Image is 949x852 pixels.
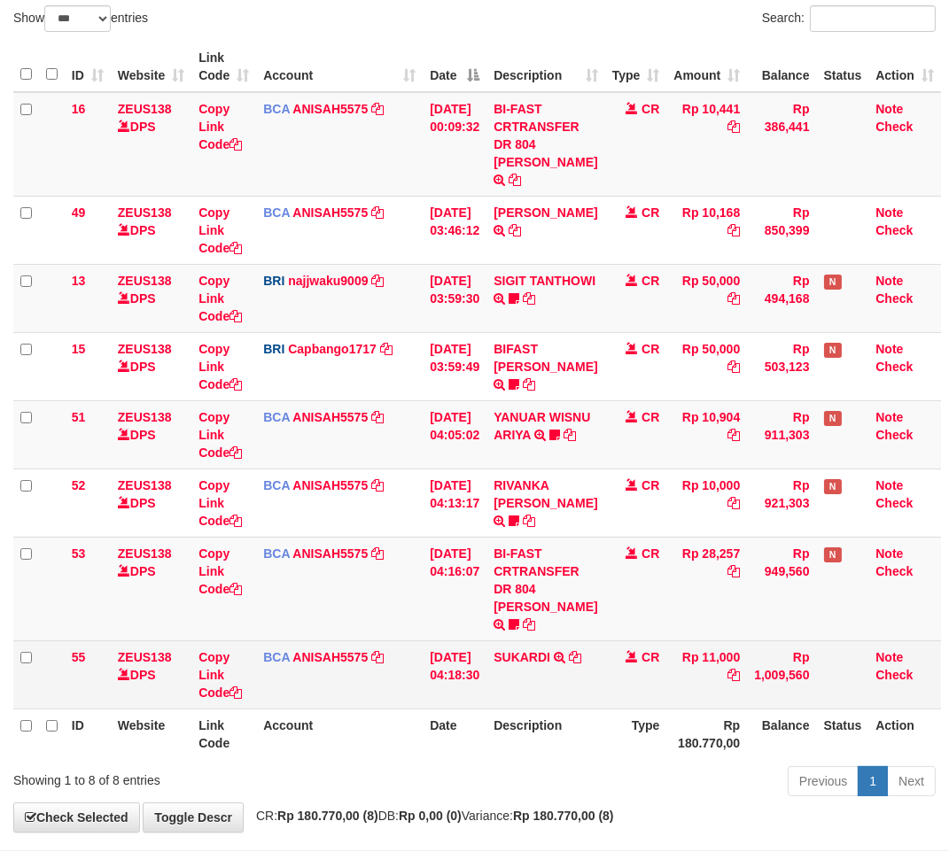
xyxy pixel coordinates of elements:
[111,92,191,197] td: DPS
[727,564,740,578] a: Copy Rp 28,257 to clipboard
[666,709,747,759] th: Rp 180.770,00
[523,617,535,631] a: Copy BI-FAST CRTRANSFER DR 804 MUHAMAD ILYASAH to clipboard
[13,5,148,32] label: Show entries
[887,766,936,796] a: Next
[111,42,191,92] th: Website: activate to sort column ascending
[666,537,747,640] td: Rp 28,257
[494,342,597,374] a: BIFAST [PERSON_NAME]
[523,291,535,306] a: Copy SIGIT TANTHOWI to clipboard
[198,205,242,255] a: Copy Link Code
[824,547,842,562] span: Has Note
[875,360,913,374] a: Check
[875,102,903,116] a: Note
[72,102,86,116] span: 16
[747,640,816,709] td: Rp 1,009,560
[423,332,486,400] td: [DATE] 03:59:49
[277,809,378,823] strong: Rp 180.770,00 (8)
[72,342,86,356] span: 15
[72,205,86,220] span: 49
[371,274,384,288] a: Copy najjwaku9009 to clipboard
[198,102,242,151] a: Copy Link Code
[191,42,256,92] th: Link Code: activate to sort column ascending
[423,400,486,469] td: [DATE] 04:05:02
[875,274,903,288] a: Note
[605,42,667,92] th: Type: activate to sort column ascending
[666,332,747,400] td: Rp 50,000
[118,102,172,116] a: ZEUS138
[747,264,816,332] td: Rp 494,168
[642,478,659,492] span: CR
[198,546,242,596] a: Copy Link Code
[371,102,384,116] a: Copy ANISAH5575 to clipboard
[263,274,284,288] span: BRI
[111,640,191,709] td: DPS
[817,709,869,759] th: Status
[727,120,740,134] a: Copy Rp 10,441 to clipboard
[666,400,747,469] td: Rp 10,904
[292,205,368,220] a: ANISAH5575
[727,668,740,682] a: Copy Rp 11,000 to clipboard
[642,650,659,664] span: CR
[875,205,903,220] a: Note
[605,709,667,759] th: Type
[111,332,191,400] td: DPS
[486,92,604,197] td: BI-FAST CRTRANSFER DR 804 [PERSON_NAME]
[423,640,486,709] td: [DATE] 04:18:30
[666,469,747,537] td: Rp 10,000
[875,546,903,561] a: Note
[486,42,604,92] th: Description: activate to sort column ascending
[292,478,368,492] a: ANISAH5575
[13,764,382,789] div: Showing 1 to 8 of 8 entries
[727,496,740,510] a: Copy Rp 10,000 to clipboard
[198,274,242,323] a: Copy Link Code
[642,410,659,424] span: CR
[111,400,191,469] td: DPS
[292,546,368,561] a: ANISAH5575
[198,342,242,391] a: Copy Link Code
[747,42,816,92] th: Balance
[423,537,486,640] td: [DATE] 04:16:07
[118,478,172,492] a: ZEUS138
[788,766,859,796] a: Previous
[523,377,535,391] a: Copy BIFAST ANTONIUS GAG to clipboard
[817,42,869,92] th: Status
[875,496,913,510] a: Check
[423,92,486,197] td: [DATE] 00:09:32
[111,537,191,640] td: DPS
[875,668,913,682] a: Check
[747,196,816,264] td: Rp 850,399
[288,342,377,356] a: Capbango1717
[118,410,172,424] a: ZEUS138
[292,650,368,664] a: ANISAH5575
[288,274,368,288] a: najjwaku9009
[247,809,614,823] span: CR: DB: Variance:
[727,360,740,374] a: Copy Rp 50,000 to clipboard
[494,478,597,510] a: RIVANKA [PERSON_NAME]
[747,709,816,759] th: Balance
[111,264,191,332] td: DPS
[72,546,86,561] span: 53
[810,5,936,32] input: Search:
[666,640,747,709] td: Rp 11,000
[191,709,256,759] th: Link Code
[198,410,242,460] a: Copy Link Code
[118,546,172,561] a: ZEUS138
[256,709,423,759] th: Account
[143,802,244,833] a: Toggle Descr
[747,332,816,400] td: Rp 503,123
[727,291,740,306] a: Copy Rp 50,000 to clipboard
[371,410,384,424] a: Copy ANISAH5575 to clipboard
[263,342,284,356] span: BRI
[256,42,423,92] th: Account: activate to sort column ascending
[666,196,747,264] td: Rp 10,168
[423,264,486,332] td: [DATE] 03:59:30
[423,469,486,537] td: [DATE] 04:13:17
[747,469,816,537] td: Rp 921,303
[65,42,111,92] th: ID: activate to sort column ascending
[72,410,86,424] span: 51
[875,410,903,424] a: Note
[111,709,191,759] th: Website
[423,42,486,92] th: Date: activate to sort column descending
[642,274,659,288] span: CR
[486,537,604,640] td: BI-FAST CRTRANSFER DR 804 [PERSON_NAME]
